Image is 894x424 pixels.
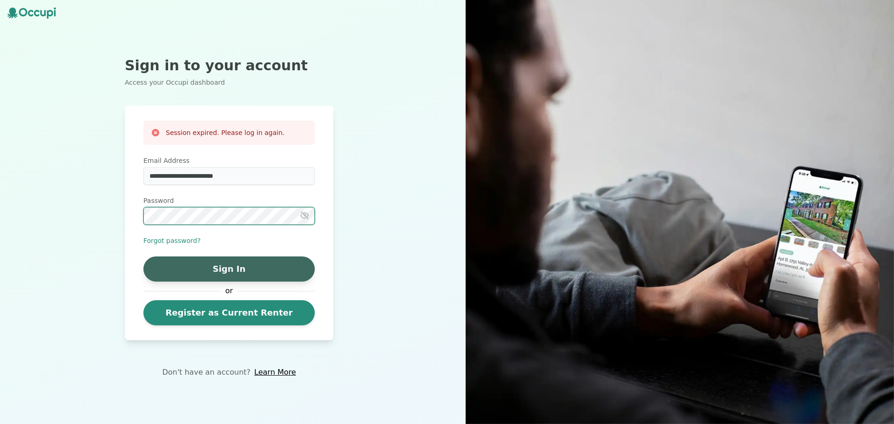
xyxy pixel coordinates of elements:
[143,256,315,282] button: Sign In
[143,236,201,245] button: Forgot password?
[166,128,284,137] h3: Session expired. Please log in again.
[143,196,315,205] label: Password
[254,367,296,378] a: Learn More
[162,367,251,378] p: Don't have an account?
[125,78,333,87] p: Access your Occupi dashboard
[143,300,315,325] a: Register as Current Renter
[221,285,237,296] span: or
[125,57,333,74] h2: Sign in to your account
[143,156,315,165] label: Email Address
